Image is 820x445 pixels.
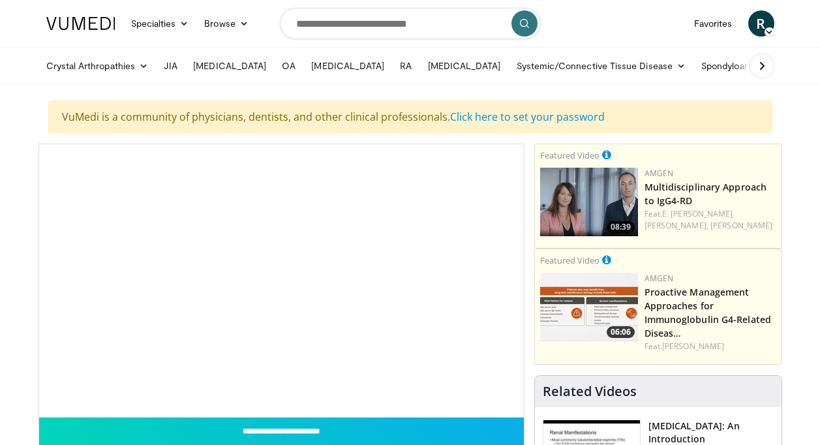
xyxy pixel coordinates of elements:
a: [MEDICAL_DATA] [420,53,509,79]
small: Featured Video [540,254,600,266]
img: b07e8bac-fd62-4609-bac4-e65b7a485b7c.png.150x105_q85_crop-smart_upscale.png [540,273,638,341]
a: Amgen [645,168,674,179]
a: Amgen [645,273,674,284]
a: [MEDICAL_DATA] [185,53,274,79]
a: 06:06 [540,273,638,341]
a: Specialties [123,10,197,37]
a: Spondyloarthritis [693,53,792,79]
div: Feat. [645,341,776,352]
a: 08:39 [540,168,638,236]
img: 04ce378e-5681-464e-a54a-15375da35326.png.150x105_q85_crop-smart_upscale.png [540,168,638,236]
a: Proactive Management Approaches for Immunoglobulin G4-Related Diseas… [645,286,772,339]
a: [MEDICAL_DATA] [303,53,392,79]
div: VuMedi is a community of physicians, dentists, and other clinical professionals. [48,100,772,133]
a: Click here to set your password [450,110,605,124]
a: R [748,10,774,37]
img: VuMedi Logo [46,17,115,30]
a: [PERSON_NAME] [710,220,772,231]
h4: Related Videos [543,384,637,399]
a: Browse [196,10,256,37]
a: Multidisciplinary Approach to IgG4-RD [645,181,767,207]
a: [PERSON_NAME] [662,341,724,352]
a: Crystal Arthropathies [38,53,157,79]
input: Search topics, interventions [280,8,541,39]
a: Favorites [686,10,740,37]
div: Feat. [645,208,776,232]
a: OA [274,53,303,79]
a: E. [PERSON_NAME] [PERSON_NAME], [645,208,733,231]
a: Systemic/Connective Tissue Disease [509,53,693,79]
video-js: Video Player [39,144,524,418]
span: 06:06 [607,326,635,338]
small: Featured Video [540,149,600,161]
a: RA [392,53,419,79]
span: 08:39 [607,221,635,233]
a: JIA [156,53,185,79]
